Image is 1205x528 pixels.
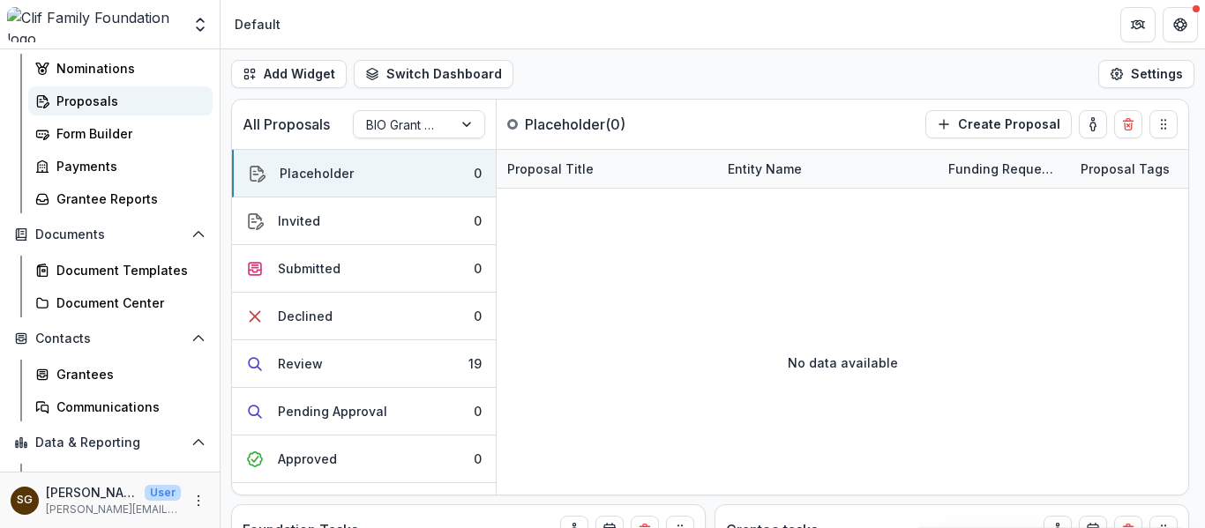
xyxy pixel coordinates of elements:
[474,212,482,230] div: 0
[717,150,938,188] div: Entity Name
[474,402,482,420] div: 0
[56,190,198,208] div: Grantee Reports
[232,435,496,483] button: Approved0
[232,340,496,388] button: Review19
[35,435,184,450] span: Data & Reporting
[7,7,181,42] img: Clif Family Foundation logo
[17,495,33,506] div: Sarah Grady
[1079,110,1107,138] button: toggle-assigned-to-me
[56,469,198,487] div: Dashboard
[497,150,717,188] div: Proposal Title
[525,114,657,135] p: Placeholder ( 0 )
[56,59,198,78] div: Nominations
[56,398,198,416] div: Communications
[28,392,213,421] a: Communications
[232,245,496,293] button: Submitted0
[1114,110,1142,138] button: Delete card
[56,124,198,143] div: Form Builder
[231,60,347,88] button: Add Widget
[235,15,281,33] div: Default
[46,483,138,502] p: [PERSON_NAME]
[56,157,198,175] div: Payments
[228,11,288,37] nav: breadcrumb
[56,294,198,312] div: Document Center
[938,150,1070,188] div: Funding Requested
[474,307,482,325] div: 0
[145,485,181,501] p: User
[278,354,323,373] div: Review
[28,256,213,285] a: Document Templates
[56,365,198,383] div: Grantees
[1120,7,1156,42] button: Partners
[28,119,213,148] a: Form Builder
[788,353,898,372] p: No data available
[7,324,213,353] button: Open Contacts
[1163,7,1198,42] button: Get Help
[497,160,604,178] div: Proposal Title
[278,450,337,468] div: Approved
[35,227,184,242] span: Documents
[46,502,181,517] p: [PERSON_NAME][EMAIL_ADDRESS][DOMAIN_NAME]
[474,259,482,278] div: 0
[278,259,341,278] div: Submitted
[468,354,482,373] div: 19
[232,150,496,197] button: Placeholder0
[28,464,213,493] a: Dashboard
[28,184,213,213] a: Grantee Reports
[232,388,496,435] button: Pending Approval0
[717,160,812,178] div: Entity Name
[56,261,198,279] div: Document Templates
[938,160,1070,178] div: Funding Requested
[28,152,213,181] a: Payments
[232,197,496,245] button: Invited0
[280,164,354,182] div: Placeholder
[474,450,482,468] div: 0
[278,212,320,230] div: Invited
[35,331,184,346] span: Contacts
[1149,110,1178,138] button: Drag
[7,428,213,457] button: Open Data & Reporting
[7,220,213,249] button: Open Documents
[188,490,209,511] button: More
[188,7,213,42] button: Open entity switcher
[474,164,482,182] div: 0
[354,60,513,88] button: Switch Dashboard
[56,92,198,110] div: Proposals
[1070,160,1180,178] div: Proposal Tags
[28,288,213,317] a: Document Center
[232,293,496,340] button: Declined0
[1098,60,1194,88] button: Settings
[28,54,213,83] a: Nominations
[925,110,1072,138] button: Create Proposal
[243,114,330,135] p: All Proposals
[278,402,387,420] div: Pending Approval
[28,86,213,115] a: Proposals
[28,360,213,389] a: Grantees
[278,307,333,325] div: Declined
